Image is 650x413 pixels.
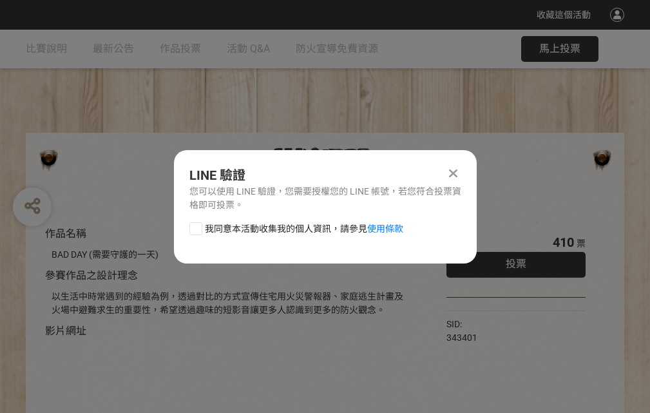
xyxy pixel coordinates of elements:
a: 使用條款 [367,224,403,234]
a: 最新公告 [93,30,134,68]
span: 作品名稱 [45,227,86,240]
span: 最新公告 [93,43,134,55]
span: 馬上投票 [539,43,580,55]
span: 防火宣導免費資源 [296,43,378,55]
span: 比賽說明 [26,43,67,55]
a: 作品投票 [160,30,201,68]
span: 我同意本活動收集我的個人資訊，請參見 [205,222,403,236]
a: 防火宣導免費資源 [296,30,378,68]
div: LINE 驗證 [189,166,461,185]
iframe: Facebook Share [481,318,545,331]
span: SID: 343401 [446,319,477,343]
button: 馬上投票 [521,36,598,62]
div: BAD DAY (需要守護的一天) [52,248,408,262]
span: 投票 [506,258,526,270]
span: 票 [577,238,586,249]
span: 作品投票 [160,43,201,55]
span: 參賽作品之設計理念 [45,269,138,282]
a: 比賽說明 [26,30,67,68]
span: 收藏這個活動 [537,10,591,20]
div: 您可以使用 LINE 驗證，您需要授權您的 LINE 帳號，若您符合投票資格即可投票。 [189,185,461,212]
div: 以生活中時常遇到的經驗為例，透過對比的方式宣傳住宅用火災警報器、家庭逃生計畫及火場中避難求生的重要性，希望透過趣味的短影音讓更多人認識到更多的防火觀念。 [52,290,408,317]
a: 活動 Q&A [227,30,270,68]
span: 活動 Q&A [227,43,270,55]
span: 影片網址 [45,325,86,337]
span: 410 [553,235,574,250]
